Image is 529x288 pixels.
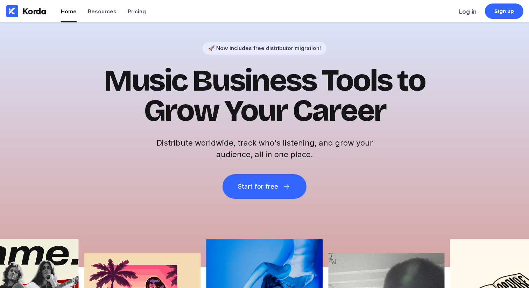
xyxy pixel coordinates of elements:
div: 🚀 Now includes free distributor migration! [208,45,321,51]
div: Sign up [494,8,514,15]
div: Home [61,8,77,15]
div: Resources [88,8,117,15]
h2: Distribute worldwide, track who's listening, and grow your audience, all in one place. [153,137,376,160]
div: Pricing [128,8,146,15]
div: Log in [459,8,477,15]
h1: Music Business Tools to Grow Your Career [93,66,436,126]
div: Start for free [238,183,278,190]
button: Start for free [223,174,306,199]
a: Sign up [485,3,523,19]
div: Korda [22,6,46,16]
